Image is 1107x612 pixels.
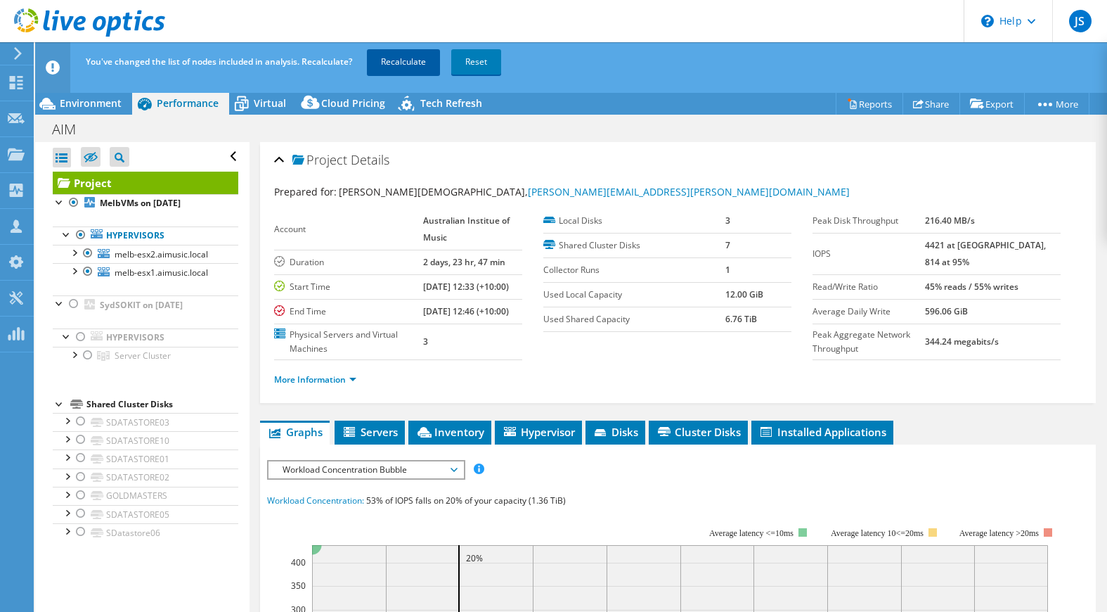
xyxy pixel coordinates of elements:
[902,93,960,115] a: Share
[274,280,423,294] label: Start Time
[53,468,238,487] a: SDATASTORE02
[725,215,730,227] b: 3
[86,56,352,68] span: You've changed the list of nodes included in analysis. Recalculate?
[274,305,423,319] label: End Time
[53,347,238,365] a: Server Cluster
[813,328,925,356] label: Peak Aggregate Network Throughput
[813,305,925,319] label: Average Daily Write
[423,281,509,293] b: [DATE] 12:33 (+10:00)
[115,248,208,260] span: melb-esx2.aimusic.local
[925,239,1046,268] b: 4421 at [GEOGRAPHIC_DATA], 814 at 95%
[53,227,238,245] a: Hypervisors
[813,214,925,228] label: Peak Disk Throughput
[959,93,1025,115] a: Export
[423,256,505,268] b: 2 days, 23 hr, 47 min
[46,122,98,137] h1: AIM
[157,96,219,110] span: Performance
[725,239,730,251] b: 7
[466,552,483,564] text: 20%
[53,263,238,281] a: melb-esx1.aimusic.local
[925,215,975,227] b: 216.40 MB/s
[60,96,122,110] span: Environment
[267,425,323,439] span: Graphs
[528,185,850,198] a: [PERSON_NAME][EMAIL_ADDRESS][PERSON_NAME][DOMAIN_NAME]
[366,495,566,506] span: 53% of IOPS falls on 20% of your capacity (1.36 TiB)
[53,194,238,212] a: MelbVMs on [DATE]
[451,49,501,75] a: Reset
[420,96,482,110] span: Tech Refresh
[543,312,725,326] label: Used Shared Capacity
[53,329,238,347] a: Hypervisors
[502,425,575,439] span: Hypervisor
[115,350,171,362] span: Server Cluster
[725,313,757,325] b: 6.76 TiB
[53,295,238,314] a: SydSOKIT on [DATE]
[274,255,423,269] label: Duration
[53,413,238,431] a: SDATASTORE03
[291,580,306,592] text: 350
[274,185,337,198] label: Prepared for:
[339,185,850,198] span: [PERSON_NAME][DEMOGRAPHIC_DATA],
[254,96,286,110] span: Virtual
[342,425,398,439] span: Servers
[813,247,925,261] label: IOPS
[351,151,389,168] span: Details
[53,450,238,468] a: SDATASTORE01
[925,281,1018,293] b: 45% reads / 55% writes
[100,299,183,311] b: SydSOKIT on [DATE]
[53,245,238,263] a: melb-esx2.aimusic.local
[415,425,484,439] span: Inventory
[100,197,181,209] b: MelbVMs on [DATE]
[1069,10,1092,32] span: JS
[274,328,423,356] label: Physical Servers and Virtual Machines
[543,263,725,277] label: Collector Runs
[276,461,456,478] span: Workload Concentration Bubble
[367,49,440,75] a: Recalculate
[423,305,509,317] b: [DATE] 12:46 (+10:00)
[656,425,741,439] span: Cluster Disks
[1024,93,1089,115] a: More
[53,523,238,542] a: SDatastore06
[53,172,238,194] a: Project
[274,374,356,385] a: More Information
[836,93,903,115] a: Reports
[423,336,428,348] b: 3
[423,215,510,243] b: Australian Institue of Music
[725,288,763,300] b: 12.00 GiB
[925,336,999,348] b: 344.24 megabits/s
[709,528,794,538] tspan: Average latency <=10ms
[292,153,347,167] span: Project
[981,15,994,27] svg: \n
[115,267,208,279] span: melb-esx1.aimusic.local
[291,556,306,568] text: 400
[274,222,423,236] label: Account
[267,495,364,506] span: Workload Concentration:
[813,280,925,294] label: Read/Write Ratio
[53,431,238,450] a: SDATASTORE10
[925,305,968,317] b: 596.06 GiB
[543,238,725,253] label: Shared Cluster Disks
[758,425,886,439] span: Installed Applications
[543,288,725,302] label: Used Local Capacity
[831,528,924,538] tspan: Average latency 10<=20ms
[53,505,238,523] a: SDATASTORE05
[543,214,725,228] label: Local Disks
[53,487,238,505] a: GOLDMASTERS
[593,425,638,439] span: Disks
[725,264,730,276] b: 1
[86,396,238,413] div: Shared Cluster Disks
[959,528,1039,538] text: Average latency >20ms
[321,96,385,110] span: Cloud Pricing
